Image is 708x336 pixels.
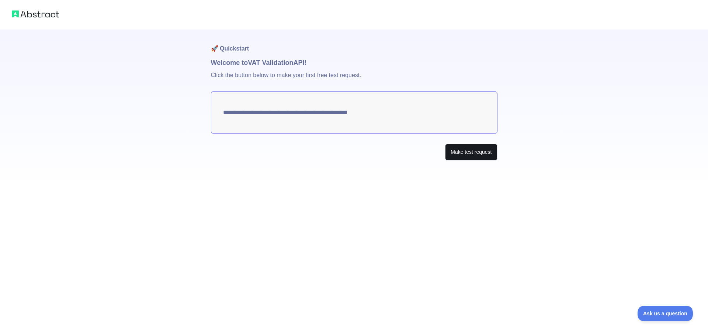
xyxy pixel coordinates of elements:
button: Make test request [445,144,497,160]
h1: Welcome to VAT Validation API! [211,58,497,68]
p: Click the button below to make your first free test request. [211,68,497,91]
iframe: Toggle Customer Support [638,306,693,321]
img: Abstract logo [12,9,59,19]
h1: 🚀 Quickstart [211,30,497,58]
